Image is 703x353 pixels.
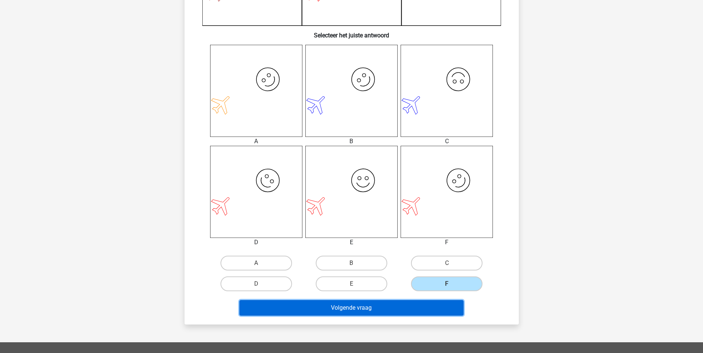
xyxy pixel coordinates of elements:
label: B [316,256,387,270]
div: F [395,238,498,247]
label: C [411,256,483,270]
label: E [316,276,387,291]
div: B [300,137,403,146]
label: A [220,256,292,270]
h6: Selecteer het juiste antwoord [196,26,507,39]
label: D [220,276,292,291]
label: F [411,276,483,291]
div: A [205,137,308,146]
div: D [205,238,308,247]
div: E [300,238,403,247]
button: Volgende vraag [239,300,464,316]
div: C [395,137,498,146]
